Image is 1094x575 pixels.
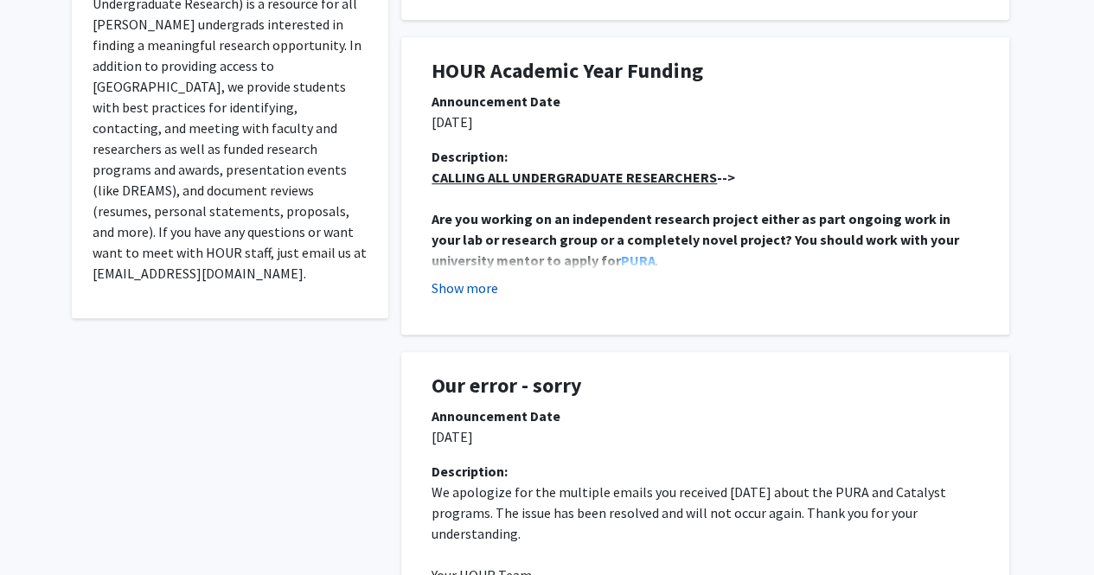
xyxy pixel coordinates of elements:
p: [DATE] [432,426,979,447]
h1: HOUR Academic Year Funding [432,59,979,84]
button: Show more [432,278,498,298]
strong: Are you working on an independent research project either as part ongoing work in your lab or res... [432,210,962,269]
u: CALLING ALL UNDERGRADUATE RESEARCHERS [432,169,717,186]
h1: Our error - sorry [432,374,979,399]
strong: --> [432,169,735,186]
iframe: Chat [13,497,74,562]
div: Description: [432,146,979,167]
div: Announcement Date [432,91,979,112]
div: Description: [432,461,979,482]
div: Announcement Date [432,406,979,426]
p: We apologize for the multiple emails you received [DATE] about the PURA and Catalyst programs. Th... [432,482,979,544]
a: PURA [621,252,656,269]
p: . [432,208,979,271]
p: [DATE] [432,112,979,132]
